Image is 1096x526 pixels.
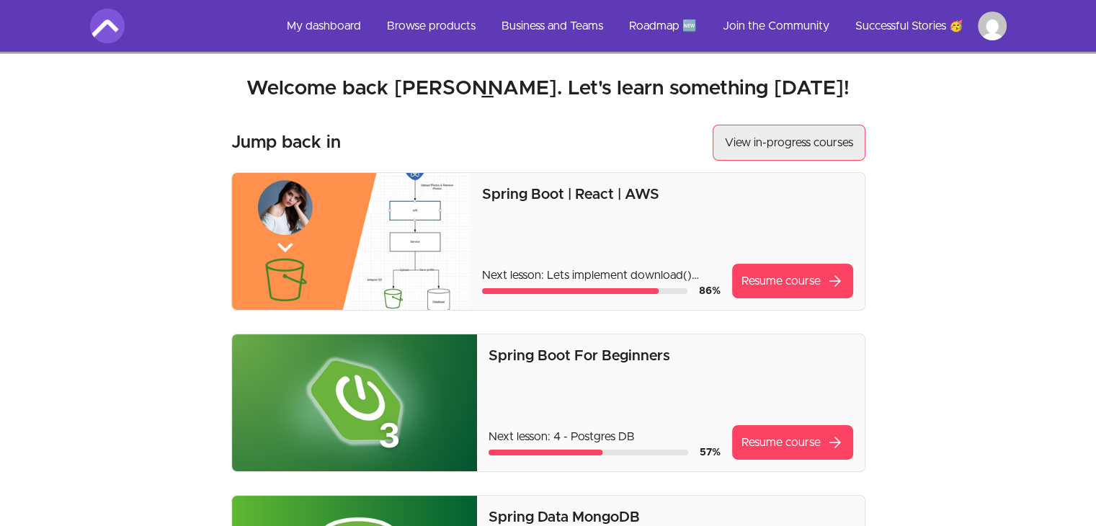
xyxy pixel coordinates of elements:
a: Resume coursearrow_forward [732,264,853,298]
img: Product image for Spring Boot | React | AWS [232,173,471,310]
p: Next lesson: 4 - Postgres DB [489,428,720,445]
a: View in-progress courses [713,125,865,161]
a: Business and Teams [490,9,615,43]
a: Browse products [375,9,487,43]
h2: Welcome back [PERSON_NAME]. Let's learn something [DATE]! [90,76,1007,102]
a: Join the Community [711,9,841,43]
p: Spring Boot For Beginners [489,346,852,366]
span: arrow_forward [827,434,844,451]
div: Course progress [482,288,687,294]
span: 57 % [700,447,721,458]
a: My dashboard [275,9,373,43]
a: Resume coursearrow_forward [732,425,853,460]
nav: Main [275,9,1007,43]
div: Course progress [489,450,687,455]
a: Successful Stories 🥳 [844,9,975,43]
a: Roadmap 🆕 [618,9,708,43]
span: 86 % [699,286,721,296]
span: arrow_forward [827,272,844,290]
img: Product image for Spring Boot For Beginners [232,334,478,471]
img: Profile image for DANIEL MOLOKOMME [978,12,1007,40]
p: Spring Boot | React | AWS [482,184,853,205]
p: Next lesson: Lets implement download() images [482,267,721,284]
h3: Jump back in [231,131,341,154]
img: Amigoscode logo [90,9,125,43]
